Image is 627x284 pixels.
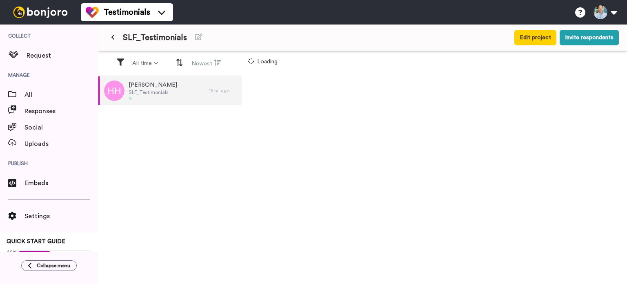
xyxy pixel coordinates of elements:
[98,76,242,105] a: [PERSON_NAME]SLF_Testimonials15 hr. ago
[7,249,17,255] span: 42%
[104,81,125,101] img: hh.png
[10,7,71,18] img: bj-logo-header-white.svg
[129,89,177,96] span: SLF_Testimonials
[86,6,99,19] img: tm-color.svg
[7,239,65,244] span: QUICK START GUIDE
[24,178,98,188] span: Embeds
[187,56,226,71] button: Newest
[560,30,619,45] button: Invite respondents
[127,56,163,71] button: All time
[24,90,98,100] span: All
[514,30,556,45] button: Edit project
[24,211,98,221] span: Settings
[27,51,98,60] span: Request
[24,123,98,132] span: Social
[209,87,238,94] div: 15 hr. ago
[123,32,187,43] span: SLF_Testimonials
[129,81,177,89] span: [PERSON_NAME]
[104,7,150,18] span: Testimonials
[21,260,77,271] button: Collapse menu
[37,262,70,269] span: Collapse menu
[24,139,98,149] span: Uploads
[24,106,98,116] span: Responses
